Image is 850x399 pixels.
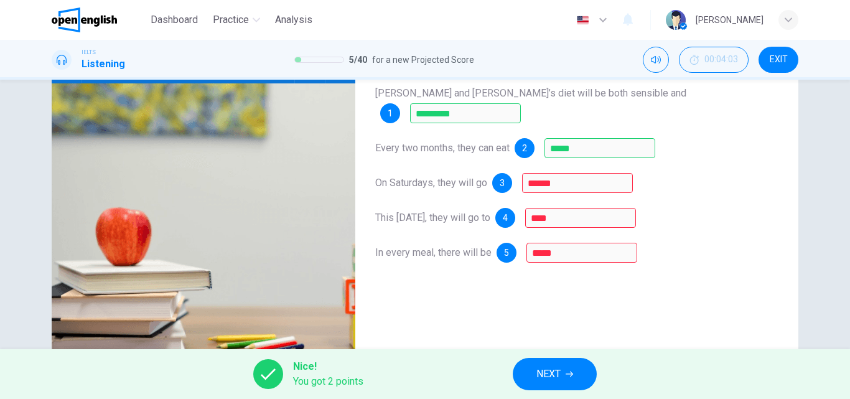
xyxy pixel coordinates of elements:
img: New Eating Plan [52,83,355,387]
h1: Listening [82,57,125,72]
span: 2 [522,144,527,153]
div: Hide [679,47,749,73]
span: Nice! [293,359,363,374]
img: OpenEnglish logo [52,7,117,32]
input: pizza; pizzas [544,138,655,158]
input: light walking; walking [522,173,633,193]
input: practical [410,103,521,123]
button: 00:04:03 [679,47,749,73]
span: Every two months, they can eat [375,142,510,154]
span: EXIT [770,55,788,65]
input: fruit juice [526,243,637,263]
span: On Saturdays, they will go [375,177,487,189]
span: IELTS [82,48,96,57]
span: This [DATE], they will go to [375,212,490,223]
span: 5 / 40 [349,52,367,67]
span: 3 [500,179,505,187]
button: EXIT [759,47,798,73]
span: 1 [388,109,393,118]
span: 4 [503,214,508,222]
button: Dashboard [146,9,203,31]
span: 00:04:03 [704,55,738,65]
div: [PERSON_NAME] [696,12,764,27]
button: Practice [208,9,265,31]
span: Dashboard [151,12,198,27]
span: In every meal, there will be [375,246,492,258]
div: Mute [643,47,669,73]
span: 5 [504,248,509,257]
span: Analysis [275,12,312,27]
button: Analysis [270,9,317,31]
img: en [575,16,591,25]
button: NEXT [513,358,597,390]
span: Practice [213,12,249,27]
span: [PERSON_NAME] and [PERSON_NAME]’s diet will be both sensible and [375,87,686,99]
img: Profile picture [666,10,686,30]
a: OpenEnglish logo [52,7,146,32]
span: You got 2 points [293,374,363,389]
span: for a new Projected Score [372,52,474,67]
input: Pine Park; pine park [525,208,636,228]
span: NEXT [536,365,561,383]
